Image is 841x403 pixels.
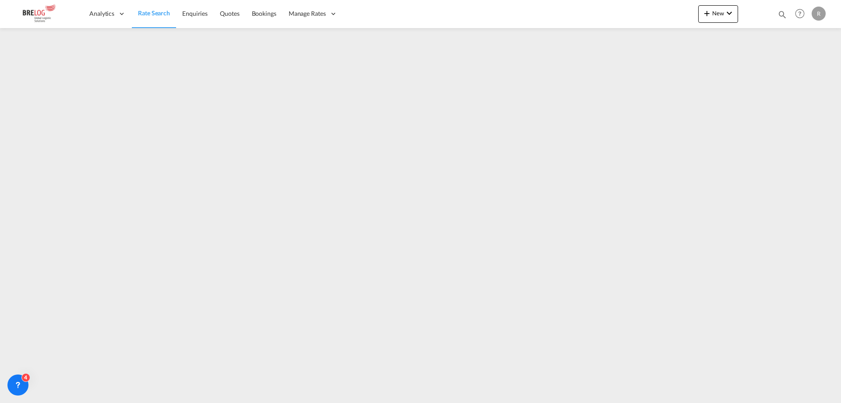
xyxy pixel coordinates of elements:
[182,10,208,17] span: Enquiries
[252,10,276,17] span: Bookings
[89,9,114,18] span: Analytics
[777,10,787,23] div: icon-magnify
[777,10,787,19] md-icon: icon-magnify
[724,8,735,18] md-icon: icon-chevron-down
[289,9,326,18] span: Manage Rates
[698,5,738,23] button: icon-plus 400-fgNewicon-chevron-down
[13,4,72,24] img: daae70a0ee2511ecb27c1fb462fa6191.png
[812,7,826,21] div: R
[702,8,712,18] md-icon: icon-plus 400-fg
[702,10,735,17] span: New
[792,6,807,21] span: Help
[138,9,170,17] span: Rate Search
[220,10,239,17] span: Quotes
[792,6,812,22] div: Help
